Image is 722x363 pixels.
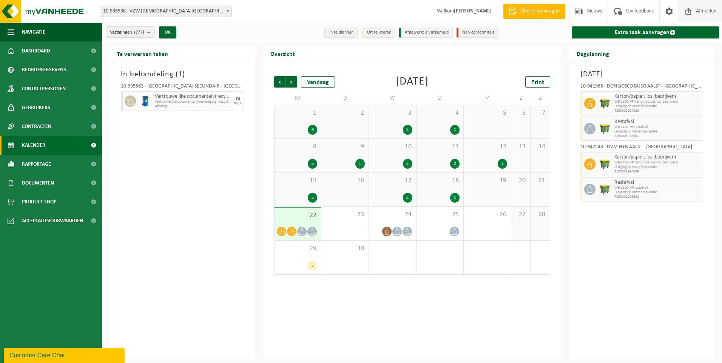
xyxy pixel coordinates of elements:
div: 1 [450,193,460,203]
span: Kalender [22,136,45,155]
div: 10-941965 - DON BOSCO BUSO AALST - [GEOGRAPHIC_DATA] [580,84,703,91]
span: Contracten [22,117,51,136]
span: 21 [534,177,546,185]
span: 20 [515,177,526,185]
div: 6 [308,125,317,135]
span: 2 [325,109,365,117]
span: Afhaling [155,104,231,109]
div: 3 [403,159,412,169]
span: WB-1100-HP karton/papier, los (bedrijven) [614,100,701,104]
span: 25 [420,211,460,219]
span: 30 [325,245,365,253]
span: 29 [278,245,318,253]
span: Vertrouwelijke documenten (recyclage) [155,94,231,100]
span: T250001994339 [614,169,701,174]
span: 1 [178,71,182,78]
span: 3 [373,109,412,117]
div: 30/09 [233,102,242,105]
span: 26 [467,211,507,219]
div: 3 [403,193,412,203]
td: D [417,91,464,105]
span: 16 [325,177,365,185]
span: Vestigingen [110,27,144,38]
li: Uit te voeren [361,28,395,38]
strong: [PERSON_NAME] [454,8,492,14]
td: Z [511,91,531,105]
span: T250001998682 [614,195,701,199]
span: 7 [534,109,546,117]
div: 5 [308,159,317,169]
img: WB-1100-HPE-GN-50 [599,184,611,195]
span: Bedrijfsgegevens [22,60,66,79]
h3: [DATE] [580,69,703,80]
h2: Dagplanning [569,46,617,61]
span: T250001994326 [614,109,701,113]
span: Offerte aanvragen [518,8,562,15]
span: 1 [278,109,318,117]
span: Lediging op vaste frequentie [614,190,701,195]
span: Dashboard [22,42,50,60]
span: Lediging op vaste frequentie [614,165,701,169]
span: 6 [515,109,526,117]
span: T250001998681 [614,134,701,138]
span: Restafval [614,180,701,186]
span: 12 [467,143,507,151]
h3: In behandeling ( ) [121,69,244,80]
div: 2 [450,159,460,169]
a: Print [525,76,550,88]
span: Restafval [614,119,701,125]
div: 1 [355,159,365,169]
iframe: chat widget [4,346,126,363]
span: WB-1100-HP karton/papier, los (bedrijven) [614,160,701,165]
span: Karton/papier, los (bedrijven) [614,154,701,160]
span: Documenten [22,174,54,192]
a: Extra taak aanvragen [572,26,719,38]
a: Offerte aanvragen [503,4,565,19]
span: 17 [373,177,412,185]
button: OK [159,26,176,38]
span: Volgende [286,76,297,88]
div: [DATE] [396,76,429,88]
li: In te plannen [324,28,358,38]
span: Lediging op vaste frequentie [614,129,701,134]
div: 3 [403,125,412,135]
span: Navigatie [22,23,45,42]
td: D [321,91,369,105]
td: M [274,91,322,105]
span: Lediging op vaste frequentie [614,104,701,109]
span: 4 [420,109,460,117]
img: WB-1100-HPE-GN-50 [599,98,611,109]
span: 22 [278,211,318,220]
span: Print [531,79,544,85]
div: 5 [308,193,317,203]
li: Afgewerkt en afgemeld [399,28,453,38]
img: WB-1100-HPE-GN-50 [599,158,611,170]
td: Z [531,91,550,105]
span: 10-935538 - VZW PRIESTER DAENS COLLEGE - AALST [100,6,231,17]
span: 13 [515,143,526,151]
span: 11 [420,143,460,151]
img: WB-0240-HPE-BE-09 [140,95,151,107]
div: 10-935562 - [GEOGRAPHIC_DATA] SECUNDAIR - [GEOGRAPHIC_DATA] [121,84,244,91]
span: 5 [467,109,507,117]
span: 28 [534,211,546,219]
div: 10-942248 - DVM HTB AALST - [GEOGRAPHIC_DATA] [580,145,703,152]
span: 9 [325,143,365,151]
span: Karton/papier, los (bedrijven) [614,94,701,100]
div: Vandaag [301,76,335,88]
span: 14 [534,143,546,151]
h2: Te verwerken taken [110,46,176,61]
span: Vorige [274,76,285,88]
span: 18 [420,177,460,185]
span: 19 [467,177,507,185]
span: 23 [325,211,365,219]
span: Vertrouwelijke documenten (vernietiging - recyclage) [155,100,231,104]
td: V [464,91,511,105]
img: WB-1100-HPE-GN-50 [599,123,611,134]
span: 27 [515,211,526,219]
td: W [369,91,417,105]
li: Non-conformiteit [457,28,498,38]
span: Gebruikers [22,98,50,117]
div: 1 [498,159,507,169]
